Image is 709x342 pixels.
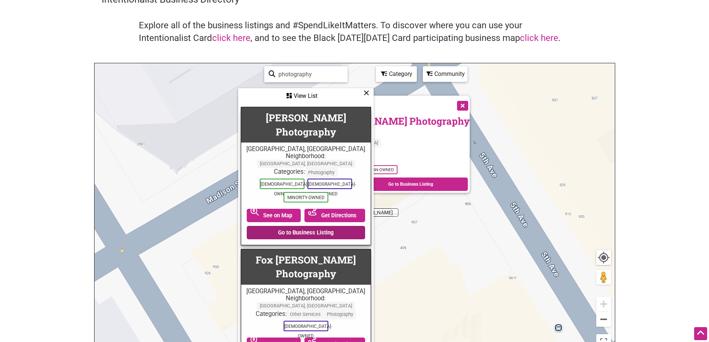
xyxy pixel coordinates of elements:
button: Zoom out [596,312,611,327]
span: [GEOGRAPHIC_DATA], [GEOGRAPHIC_DATA] [283,139,381,147]
a: See on Map [247,209,301,222]
span: [DEMOGRAPHIC_DATA]-Owned [307,179,352,189]
div: Scroll Back to Top [694,327,707,340]
div: Neighborhood: [244,139,470,151]
div: Type to search and filter [264,66,348,82]
button: Zoom in [596,297,611,311]
a: Go to Business Listing [247,226,365,239]
input: Type to find and filter... [275,67,343,81]
div: View List [239,89,373,103]
button: Drag Pegman onto the map to open Street View [596,270,611,285]
span: Woman-Owned [358,165,397,174]
span: [GEOGRAPHIC_DATA], [GEOGRAPHIC_DATA] [257,302,355,310]
span: [GEOGRAPHIC_DATA], [GEOGRAPHIC_DATA] [257,160,355,168]
span: [DEMOGRAPHIC_DATA]-Owned [284,321,328,331]
span: [DEMOGRAPHIC_DATA]-Owned [260,179,304,189]
button: Close [453,96,471,114]
div: Neighborhood: [245,295,367,310]
a: click here [520,33,558,43]
a: [PERSON_NAME] [PERSON_NAME] Photography [244,115,470,127]
a: Fox [PERSON_NAME] Photography [256,253,356,280]
a: Go to Business Listing [354,178,468,191]
div: Filter by Community [423,66,467,82]
div: [GEOGRAPHIC_DATA], [GEOGRAPHIC_DATA] [244,132,470,139]
div: Categories: [244,151,470,164]
span: Other Services [287,310,324,319]
span: Photography [324,310,356,319]
div: Category [377,67,416,81]
div: [GEOGRAPHIC_DATA], [GEOGRAPHIC_DATA] [245,288,367,295]
span: Minority-Owned [284,192,328,202]
a: click here [212,33,250,43]
div: Categories: [245,310,367,319]
a: Get Directions [304,209,365,222]
span: Photography [305,168,338,177]
h4: Explore all of the business listings and #SpendLikeItMatters. To discover where you can use your ... [139,19,571,44]
button: Your Location [596,250,611,265]
div: Community [424,67,467,81]
div: Filter by category [376,66,417,82]
a: [PERSON_NAME] Photography [266,111,346,138]
div: Categories: [245,168,367,177]
div: [GEOGRAPHIC_DATA], [GEOGRAPHIC_DATA] [245,146,367,153]
div: Neighborhood: [245,153,367,168]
